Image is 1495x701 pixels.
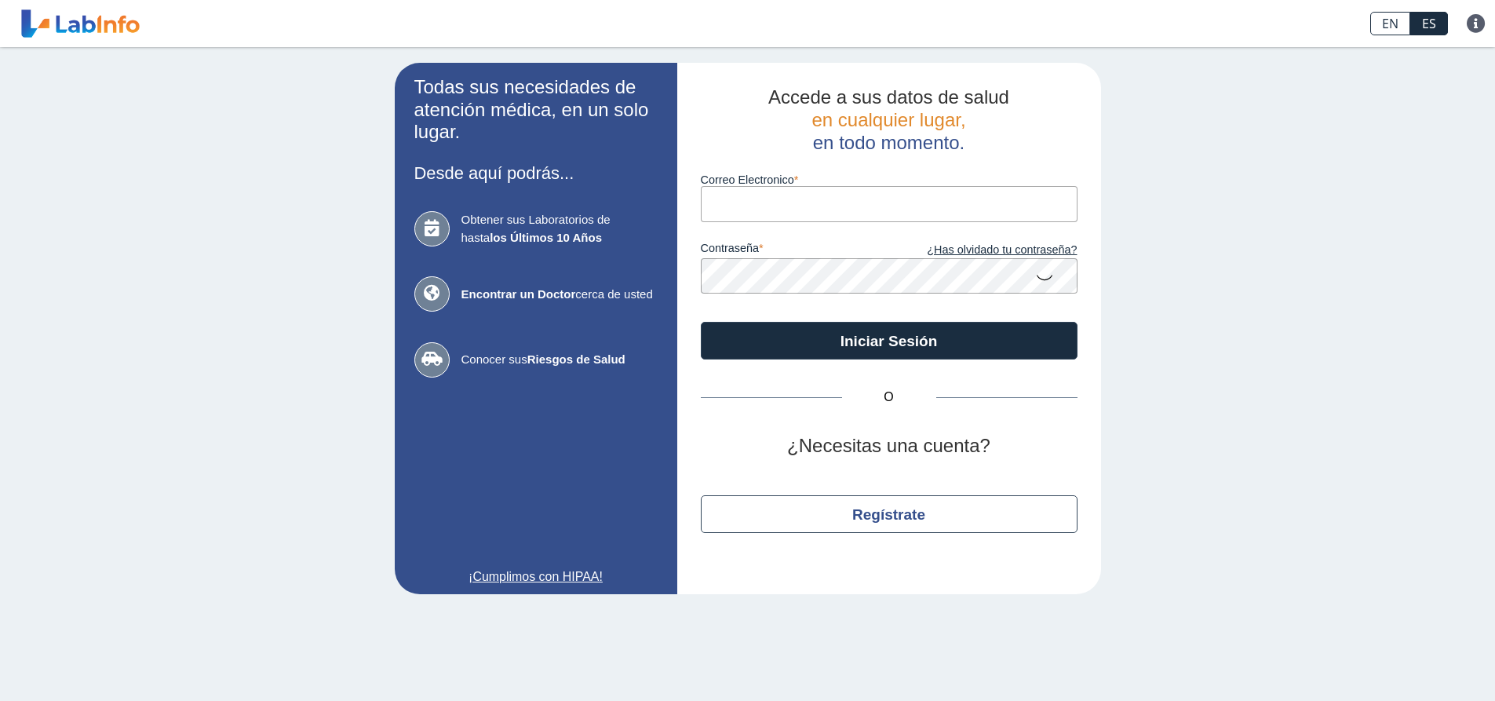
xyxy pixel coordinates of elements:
[889,242,1077,259] a: ¿Has olvidado tu contraseña?
[490,231,602,244] b: los Últimos 10 Años
[768,86,1009,108] span: Accede a sus datos de salud
[414,568,658,586] a: ¡Cumplimos con HIPAA!
[813,132,964,153] span: en todo momento.
[701,322,1077,360] button: Iniciar Sesión
[461,351,658,369] span: Conocer sus
[461,286,658,304] span: cerca de usted
[701,435,1077,458] h2: ¿Necesitas una cuenta?
[811,109,965,130] span: en cualquier lugar,
[701,242,889,259] label: contraseña
[414,163,658,183] h3: Desde aquí podrás...
[414,76,658,144] h2: Todas sus necesidades de atención médica, en un solo lugar.
[1370,12,1410,35] a: EN
[842,388,936,407] span: O
[701,173,1077,186] label: Correo Electronico
[1410,12,1448,35] a: ES
[701,495,1077,533] button: Regístrate
[461,287,576,301] b: Encontrar un Doctor
[527,352,625,366] b: Riesgos de Salud
[461,211,658,246] span: Obtener sus Laboratorios de hasta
